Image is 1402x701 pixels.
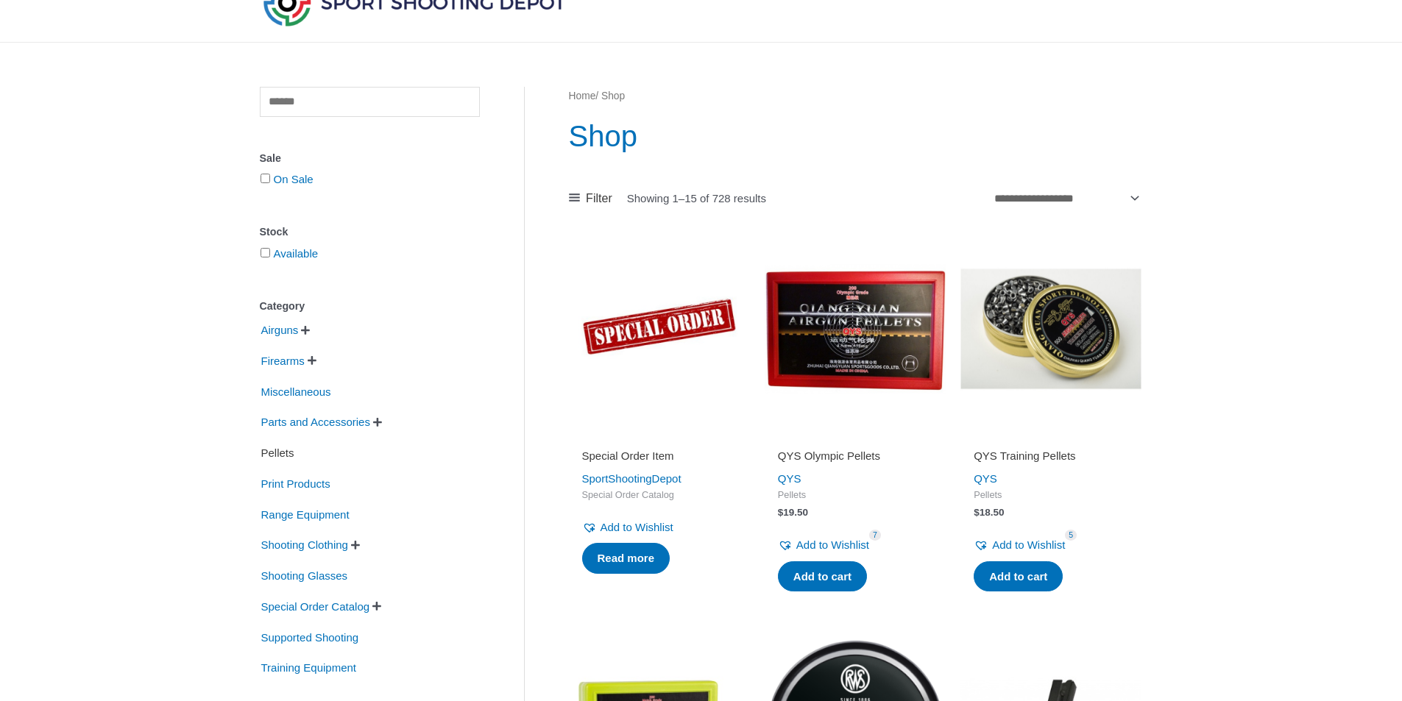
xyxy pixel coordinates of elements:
[308,355,316,366] span: 
[260,563,350,588] span: Shooting Glasses
[974,449,1128,463] h2: QYS Training Pellets
[260,349,306,374] span: Firearms
[260,661,358,673] a: Training Equipment
[582,517,673,538] a: Add to Wishlist
[301,325,310,335] span: 
[974,489,1128,502] span: Pellets
[974,535,1065,555] a: Add to Wishlist
[582,472,681,485] a: SportShootingDepot
[569,188,612,210] a: Filter
[765,238,946,419] img: QYS Olympic Pellets
[601,521,673,533] span: Add to Wishlist
[582,543,670,574] a: Read more about “Special Order Item”
[582,428,737,446] iframe: Customer reviews powered by Trustpilot
[260,594,372,619] span: Special Order Catalog
[260,507,351,519] a: Range Equipment
[260,538,350,550] a: Shooting Clothing
[1065,530,1077,541] span: 5
[261,248,270,257] input: Available
[569,87,1142,106] nav: Breadcrumb
[260,477,332,489] a: Print Products
[260,655,358,680] span: Training Equipment
[778,489,932,502] span: Pellets
[260,533,350,558] span: Shooting Clothing
[260,569,350,581] a: Shooting Glasses
[989,186,1142,210] select: Shop order
[778,507,784,518] span: $
[260,415,372,427] a: Parts and Accessories
[260,599,372,612] a: Special Order Catalog
[582,489,737,502] span: Special Order Catalog
[778,428,932,446] iframe: Customer reviews powered by Trustpilot
[373,417,382,427] span: 
[372,601,381,611] span: 
[260,323,300,335] a: Airguns
[974,507,980,518] span: $
[274,247,319,260] a: Available
[582,449,737,463] h2: Special Order Item
[778,535,869,555] a: Add to Wishlist
[992,538,1065,551] span: Add to Wishlist
[974,507,1004,518] bdi: 18.50
[260,221,480,243] div: Stock
[260,441,296,466] span: Pellets
[260,296,480,317] div: Category
[260,384,333,396] a: Miscellaneous
[569,90,596,102] a: Home
[974,428,1128,446] iframe: Customer reviews powered by Trustpilot
[586,188,612,210] span: Filter
[569,115,1142,157] h1: Shop
[274,173,314,185] a: On Sale
[796,538,869,551] span: Add to Wishlist
[778,472,801,485] a: QYS
[778,449,932,469] a: QYS Olympic Pellets
[260,446,296,458] a: Pellets
[974,561,1063,592] a: Add to cart: “QYS Training Pellets”
[869,530,881,541] span: 7
[582,449,737,469] a: Special Order Item
[260,502,351,527] span: Range Equipment
[627,193,766,204] p: Showing 1–15 of 728 results
[260,472,332,497] span: Print Products
[260,410,372,435] span: Parts and Accessories
[260,148,480,169] div: Sale
[778,507,808,518] bdi: 19.50
[260,625,361,650] span: Supported Shooting
[960,238,1141,419] img: QYS Training Pellets
[260,354,306,366] a: Firearms
[260,380,333,405] span: Miscellaneous
[260,630,361,642] a: Supported Shooting
[351,540,360,550] span: 
[261,174,270,183] input: On Sale
[974,449,1128,469] a: QYS Training Pellets
[569,238,750,419] img: Special Order Item
[974,472,997,485] a: QYS
[260,318,300,343] span: Airguns
[778,561,867,592] a: Add to cart: “QYS Olympic Pellets”
[778,449,932,463] h2: QYS Olympic Pellets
